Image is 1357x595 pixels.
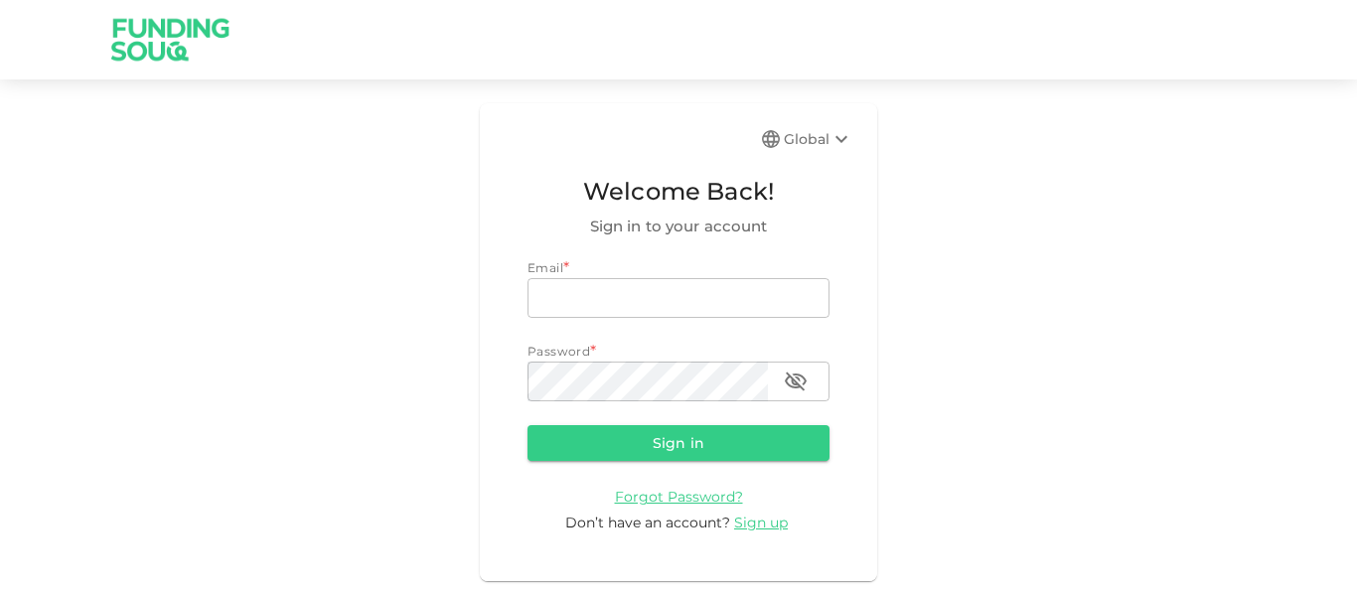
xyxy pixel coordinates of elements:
span: Sign up [734,514,788,531]
input: password [528,362,768,401]
span: Don’t have an account? [565,514,730,531]
span: Sign in to your account [528,215,829,238]
span: Forgot Password? [615,488,743,506]
input: email [528,278,829,318]
span: Welcome Back! [528,173,829,211]
button: Sign in [528,425,829,461]
div: Global [784,127,853,151]
span: Email [528,260,563,275]
span: Password [528,344,590,359]
a: Forgot Password? [615,487,743,506]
